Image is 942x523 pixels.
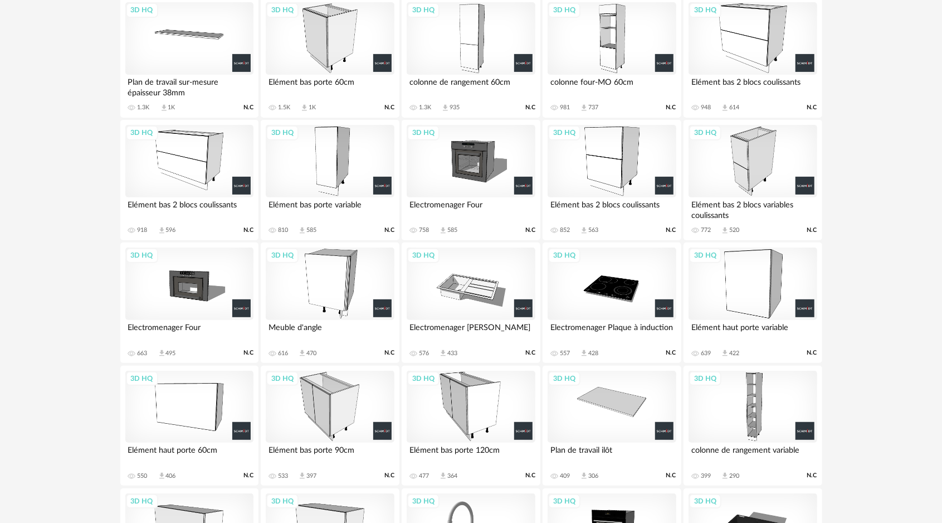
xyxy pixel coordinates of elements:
[548,197,676,220] div: Elément bas 2 blocs coulissants
[807,226,817,234] span: N.C
[729,104,739,112] div: 614
[666,226,676,234] span: N.C
[309,104,316,112] div: 1K
[298,472,306,480] span: Download icon
[807,472,817,480] span: N.C
[701,472,711,480] div: 399
[261,366,399,486] a: 3D HQ Elément bas porte 90cm 533 Download icon 397 N.C
[126,371,158,386] div: 3D HQ
[407,197,535,220] div: Electromenager Four
[689,3,721,17] div: 3D HQ
[666,472,676,480] span: N.C
[525,226,535,234] span: N.C
[138,472,148,480] div: 550
[447,350,457,357] div: 433
[300,104,309,112] span: Download icon
[580,226,588,235] span: Download icon
[384,349,394,357] span: N.C
[402,243,540,363] a: 3D HQ Electromenager [PERSON_NAME] 576 Download icon 433 N.C
[384,226,394,234] span: N.C
[684,243,822,363] a: 3D HQ Elément haut porte variable 639 Download icon 422 N.C
[138,226,148,234] div: 918
[729,350,739,357] div: 422
[126,125,158,140] div: 3D HQ
[125,443,253,465] div: Elément haut porte 60cm
[384,104,394,112] span: N.C
[266,248,299,263] div: 3D HQ
[684,366,822,486] a: 3D HQ colonne de rangement variable 399 Download icon 290 N.C
[701,350,711,357] div: 639
[168,104,175,112] div: 1K
[580,104,588,112] span: Download icon
[580,472,588,480] span: Download icon
[525,349,535,357] span: N.C
[407,494,440,509] div: 3D HQ
[266,3,299,17] div: 3D HQ
[126,3,158,17] div: 3D HQ
[126,494,158,509] div: 3D HQ
[548,75,676,97] div: colonne four-MO 60cm
[807,349,817,357] span: N.C
[689,248,721,263] div: 3D HQ
[560,104,570,112] div: 981
[450,104,460,112] div: 935
[666,104,676,112] span: N.C
[447,472,457,480] div: 364
[266,75,394,97] div: Elément bas porte 60cm
[306,226,316,234] div: 585
[138,104,150,112] div: 1.3K
[689,75,817,97] div: Elément bas 2 blocs coulissants
[548,3,580,17] div: 3D HQ
[120,243,258,363] a: 3D HQ Electromenager Four 663 Download icon 495 N.C
[126,248,158,263] div: 3D HQ
[447,226,457,234] div: 585
[243,104,253,112] span: N.C
[439,226,447,235] span: Download icon
[441,104,450,112] span: Download icon
[588,472,598,480] div: 306
[266,371,299,386] div: 3D HQ
[684,120,822,240] a: 3D HQ Elément bas 2 blocs variables coulissants 772 Download icon 520 N.C
[125,320,253,342] div: Electromenager Four
[306,472,316,480] div: 397
[266,494,299,509] div: 3D HQ
[560,226,570,234] div: 852
[407,75,535,97] div: colonne de rangement 60cm
[729,472,739,480] div: 290
[543,366,681,486] a: 3D HQ Plan de travail ilôt 409 Download icon 306 N.C
[160,104,168,112] span: Download icon
[729,226,739,234] div: 520
[402,120,540,240] a: 3D HQ Electromenager Four 758 Download icon 585 N.C
[548,494,580,509] div: 3D HQ
[158,226,166,235] span: Download icon
[166,226,176,234] div: 596
[689,320,817,342] div: Elément haut porte variable
[125,75,253,97] div: Plan de travail sur-mesure épaisseur 38mm
[689,371,721,386] div: 3D HQ
[261,243,399,363] a: 3D HQ Meuble d'angle 616 Download icon 470 N.C
[278,226,288,234] div: 810
[407,320,535,342] div: Electromenager [PERSON_NAME]
[580,349,588,357] span: Download icon
[243,349,253,357] span: N.C
[402,366,540,486] a: 3D HQ Elément bas porte 120cm 477 Download icon 364 N.C
[548,443,676,465] div: Plan de travail ilôt
[689,443,817,465] div: colonne de rangement variable
[120,366,258,486] a: 3D HQ Elément haut porte 60cm 550 Download icon 406 N.C
[721,104,729,112] span: Download icon
[701,104,711,112] div: 948
[525,472,535,480] span: N.C
[158,349,166,357] span: Download icon
[384,472,394,480] span: N.C
[543,243,681,363] a: 3D HQ Electromenager Plaque à induction 557 Download icon 428 N.C
[166,350,176,357] div: 495
[439,472,447,480] span: Download icon
[588,350,598,357] div: 428
[807,104,817,112] span: N.C
[278,472,288,480] div: 533
[419,350,429,357] div: 576
[689,125,721,140] div: 3D HQ
[543,120,681,240] a: 3D HQ Elément bas 2 blocs coulissants 852 Download icon 563 N.C
[560,472,570,480] div: 409
[120,120,258,240] a: 3D HQ Elément bas 2 blocs coulissants 918 Download icon 596 N.C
